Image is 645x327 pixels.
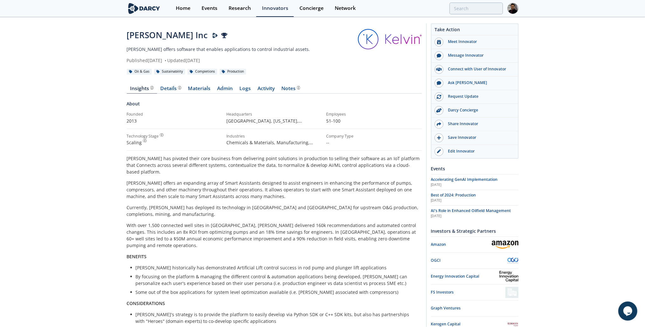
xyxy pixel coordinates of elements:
a: Logs [236,86,254,94]
p: With over 1,500 connected well sites in [GEOGRAPHIC_DATA], [PERSON_NAME] delivered 160k recommend... [127,222,422,249]
a: Accelerating GenAI Implementation [DATE] [431,177,518,188]
span: AI's Role in Enhanced Oilfield Management [431,208,511,213]
p: [PERSON_NAME] offers an expanding array of Smart Assistants designed to assist engineers in enhan... [127,180,422,200]
a: Edit Innovator [431,145,518,158]
a: Activity [254,86,278,94]
div: Published [DATE] Updated [DATE] [127,57,358,64]
p: [PERSON_NAME] has pivoted their core business from delivering point solutions in production to se... [127,155,422,175]
span: • [164,57,168,63]
img: Energy Innovation Capital [499,271,518,282]
div: Energy Innovation Capital [431,274,500,279]
div: Details [160,86,181,91]
div: Take Action [431,26,518,35]
a: Insights [127,86,157,94]
div: Industries [227,133,322,139]
div: Network [335,6,356,11]
li: Some out of the box applications for system level optimization available (i.e. [PERSON_NAME] asso... [136,289,417,295]
div: Edit Innovator [443,148,515,154]
div: Notes [281,86,300,91]
div: Concierge [299,6,324,11]
div: [DATE] [431,198,518,203]
div: Ask [PERSON_NAME] [443,80,515,86]
p: [GEOGRAPHIC_DATA], [US_STATE] , [GEOGRAPHIC_DATA] [227,117,322,124]
img: FS Investors [505,287,518,298]
div: Message Innovator [443,53,515,58]
div: [PERSON_NAME] Inc [127,29,358,41]
li: By focusing on the platform & managing the different control & automation applications being deve... [136,273,417,287]
div: Insights [130,86,154,91]
a: Graph Ventures [431,303,518,314]
div: Research [229,6,251,11]
div: Employees [326,111,422,117]
p: [PERSON_NAME] offers software that enables applications to control industrial assets. [127,46,358,53]
div: Graph Ventures [431,305,518,311]
img: information.svg [297,86,300,89]
div: Completions [188,69,217,75]
div: [DATE] [431,182,518,188]
li: [PERSON_NAME] historically has demonstrated Artificial Lift control success in rod pump and plung... [136,264,417,271]
a: Amazon Amazon [431,239,518,250]
div: Innovators [262,6,288,11]
a: OGCI OGCI [431,255,518,266]
a: AI's Role in Enhanced Oilfield Management [DATE] [431,208,518,219]
div: Technology Stage [127,133,159,139]
input: Advanced Search [449,3,503,14]
div: Sustainability [154,69,185,75]
a: Admin [214,86,236,94]
div: About [127,100,422,111]
div: OGCI [431,258,507,263]
button: Save Innovator [431,131,518,145]
img: Amazon [492,241,518,249]
span: Chemicals & Materials, Manufacturing, Metals & Mining, Midstream - Oil & Gas, Paper & Forest Prod... [227,139,316,166]
p: 51-100 [326,117,422,124]
div: Amazon [431,242,492,247]
div: Production [220,69,246,75]
div: Scaling [127,139,222,146]
img: OGCI [507,255,518,266]
div: Headquarters [227,111,322,117]
div: Company Type [326,133,422,139]
a: Details [157,86,185,94]
div: Save Innovator [443,135,515,140]
img: Profile [507,3,518,14]
div: Darcy Concierge [443,107,515,113]
p: Currently, [PERSON_NAME] has deployed its technology in [GEOGRAPHIC_DATA] and [GEOGRAPHIC_DATA] f... [127,204,422,217]
p: 2013 [127,117,222,124]
li: [PERSON_NAME]'s strategy is to provide the platform to easily develop via Python SDK or C++ SDK k... [136,311,417,324]
a: FS Investors FS Investors [431,287,518,298]
div: Founded [127,111,222,117]
p: -- [326,139,422,146]
a: Energy Innovation Capital Energy Innovation Capital [431,271,518,282]
div: Events [202,6,217,11]
div: Investors & Strategic Partners [431,225,518,237]
div: Oil & Gas [127,69,152,75]
div: Connect with User of Innovator [443,66,515,72]
img: information.svg [160,133,163,137]
div: Meet Innovator [443,39,515,45]
img: information.svg [178,86,182,89]
img: information.svg [150,86,154,89]
div: Share Innovator [443,121,515,127]
a: Notes [278,86,304,94]
a: Materials [185,86,214,94]
span: Best of 2024: Production [431,192,476,198]
span: Accelerating GenAI Implementation [431,177,498,182]
img: logo-wide.svg [127,3,161,14]
img: Darcy Presenter [212,33,218,39]
a: Best of 2024: Production [DATE] [431,192,518,203]
img: information.svg [143,139,147,143]
div: Kerogen Capital [431,321,507,327]
div: [DATE] [431,214,518,219]
div: Home [176,6,190,11]
div: FS Investors [431,289,505,295]
iframe: chat widget [618,302,639,321]
strong: CONSIDERATIONS [127,300,165,306]
div: Request Update [443,94,515,99]
div: Events [431,163,518,174]
strong: BENEFITS [127,253,147,259]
